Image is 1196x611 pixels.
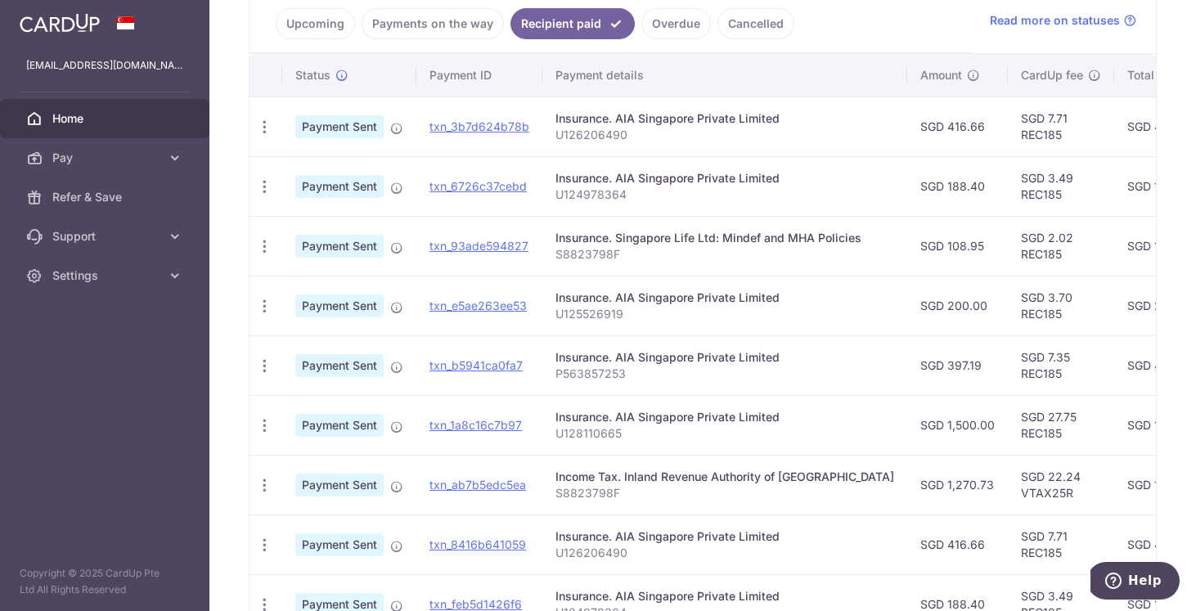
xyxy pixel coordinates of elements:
img: CardUp [20,13,100,33]
td: SGD 416.66 [907,514,1008,574]
p: S8823798F [555,485,894,501]
span: Total amt. [1127,67,1181,83]
td: SGD 188.40 [907,156,1008,216]
span: Refer & Save [52,189,160,205]
th: Payment ID [416,54,542,97]
p: U125526919 [555,306,894,322]
span: Read more on statuses [990,12,1120,29]
div: Insurance. AIA Singapore Private Limited [555,349,894,366]
td: SGD 416.66 [907,97,1008,156]
span: Status [295,67,330,83]
td: SGD 3.49 REC185 [1008,156,1114,216]
div: Insurance. AIA Singapore Private Limited [555,588,894,604]
a: txn_3b7d624b78b [429,119,529,133]
span: Payment Sent [295,294,384,317]
div: Insurance. Singapore Life Ltd: Mindef and MHA Policies [555,230,894,246]
div: Insurance. AIA Singapore Private Limited [555,110,894,127]
span: Payment Sent [295,235,384,258]
span: Payment Sent [295,474,384,496]
span: Amount [920,67,962,83]
span: CardUp fee [1021,67,1083,83]
a: txn_feb5d1426f6 [429,597,522,611]
a: txn_1a8c16c7b97 [429,418,522,432]
td: SGD 7.35 REC185 [1008,335,1114,395]
span: Payment Sent [295,175,384,198]
p: P563857253 [555,366,894,382]
span: Payment Sent [295,414,384,437]
p: [EMAIL_ADDRESS][DOMAIN_NAME] [26,57,183,74]
iframe: Opens a widget where you can find more information [1090,562,1180,603]
span: Payment Sent [295,533,384,556]
a: Upcoming [276,8,355,39]
a: txn_93ade594827 [429,239,528,253]
a: Cancelled [717,8,794,39]
a: Overdue [641,8,711,39]
td: SGD 7.71 REC185 [1008,514,1114,574]
div: Insurance. AIA Singapore Private Limited [555,409,894,425]
a: txn_e5ae263ee53 [429,299,527,312]
p: S8823798F [555,246,894,263]
span: Payment Sent [295,115,384,138]
a: Recipient paid [510,8,635,39]
td: SGD 7.71 REC185 [1008,97,1114,156]
a: txn_8416b641059 [429,537,526,551]
td: SGD 3.70 REC185 [1008,276,1114,335]
div: Insurance. AIA Singapore Private Limited [555,290,894,306]
td: SGD 397.19 [907,335,1008,395]
div: Insurance. AIA Singapore Private Limited [555,528,894,545]
th: Payment details [542,54,907,97]
p: U128110665 [555,425,894,442]
td: SGD 200.00 [907,276,1008,335]
td: SGD 2.02 REC185 [1008,216,1114,276]
div: Insurance. AIA Singapore Private Limited [555,170,894,186]
p: U124978364 [555,186,894,203]
td: SGD 1,500.00 [907,395,1008,455]
a: txn_b5941ca0fa7 [429,358,523,372]
p: U126206490 [555,127,894,143]
span: Support [52,228,160,245]
span: Settings [52,267,160,284]
span: Home [52,110,160,127]
td: SGD 22.24 VTAX25R [1008,455,1114,514]
span: Pay [52,150,160,166]
td: SGD 27.75 REC185 [1008,395,1114,455]
a: Read more on statuses [990,12,1136,29]
a: txn_6726c37cebd [429,179,527,193]
a: txn_ab7b5edc5ea [429,478,526,492]
span: Payment Sent [295,354,384,377]
td: SGD 1,270.73 [907,455,1008,514]
p: U126206490 [555,545,894,561]
a: Payments on the way [362,8,504,39]
div: Income Tax. Inland Revenue Authority of [GEOGRAPHIC_DATA] [555,469,894,485]
td: SGD 108.95 [907,216,1008,276]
